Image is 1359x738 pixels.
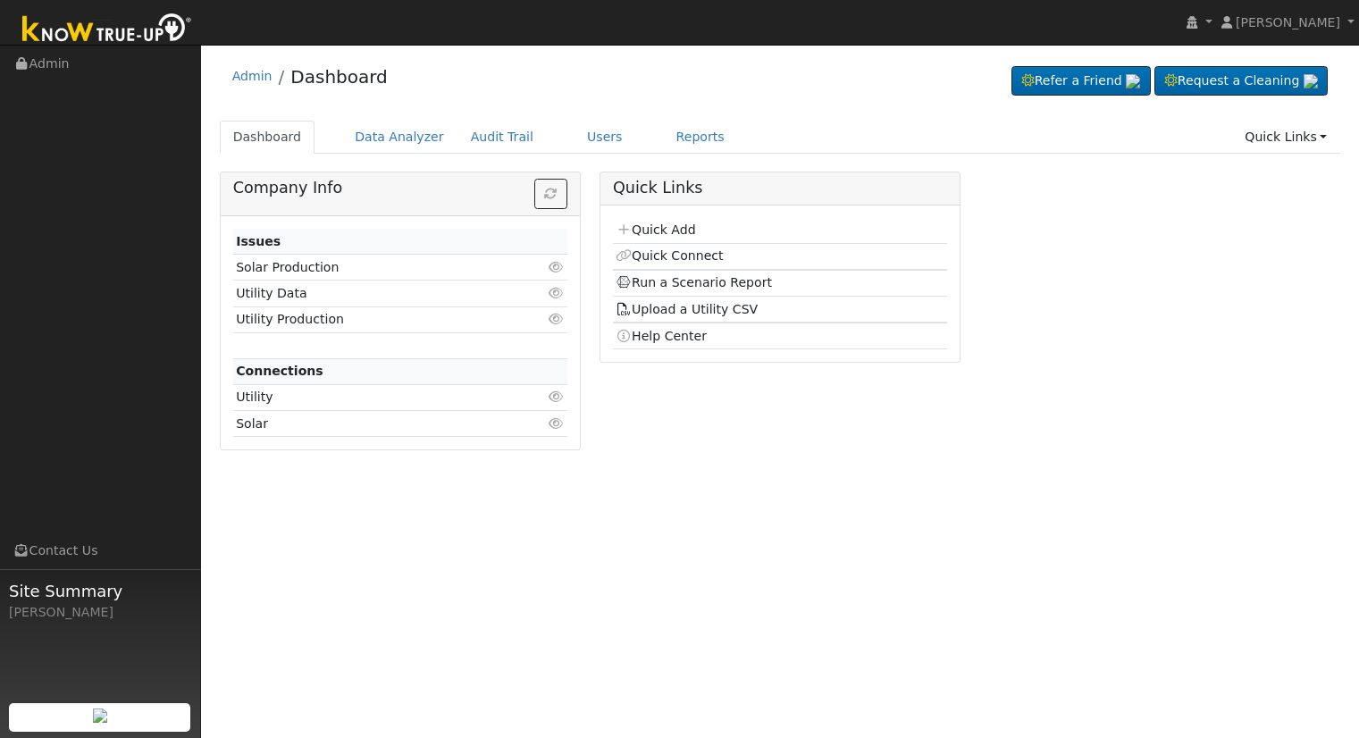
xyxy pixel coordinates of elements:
a: Request a Cleaning [1154,66,1328,96]
a: Run a Scenario Report [616,275,772,289]
td: Utility Production [233,306,514,332]
div: [PERSON_NAME] [9,603,191,622]
i: Click to view [549,417,565,430]
a: Data Analyzer [341,121,457,154]
a: Dashboard [220,121,315,154]
a: Quick Links [1231,121,1340,154]
img: retrieve [1126,74,1140,88]
td: Utility [233,384,514,410]
a: Users [574,121,636,154]
a: Help Center [616,329,707,343]
i: Click to view [549,287,565,299]
h5: Company Info [233,179,567,197]
a: Quick Connect [616,248,723,263]
img: retrieve [1304,74,1318,88]
i: Click to view [549,390,565,403]
img: Know True-Up [13,10,201,50]
td: Utility Data [233,281,514,306]
a: Quick Add [616,222,695,237]
a: Upload a Utility CSV [616,302,758,316]
strong: Connections [236,364,323,378]
td: Solar [233,411,514,437]
span: [PERSON_NAME] [1236,15,1340,29]
a: Audit Trail [457,121,547,154]
td: Solar Production [233,255,514,281]
a: Admin [232,69,273,83]
i: Click to view [549,313,565,325]
h5: Quick Links [613,179,947,197]
span: Site Summary [9,579,191,603]
i: Click to view [549,261,565,273]
a: Refer a Friend [1011,66,1151,96]
a: Reports [663,121,738,154]
a: Dashboard [290,66,388,88]
img: retrieve [93,709,107,723]
strong: Issues [236,234,281,248]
